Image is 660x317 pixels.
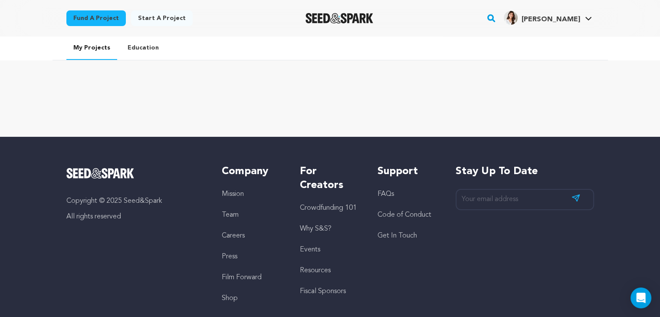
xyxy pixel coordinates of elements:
[66,10,126,26] a: Fund a project
[305,13,374,23] a: Seed&Spark Homepage
[456,189,594,210] input: Your email address
[300,288,346,295] a: Fiscal Sponsors
[222,253,237,260] a: Press
[222,295,238,302] a: Shop
[300,246,320,253] a: Events
[222,165,282,178] h5: Company
[222,211,239,218] a: Team
[502,9,594,25] a: Ruggiero K.'s Profile
[456,165,594,178] h5: Stay up to date
[378,165,438,178] h5: Support
[66,196,205,206] p: Copyright © 2025 Seed&Spark
[502,9,594,27] span: Ruggiero K.'s Profile
[305,13,374,23] img: Seed&Spark Logo Dark Mode
[630,287,651,308] div: Open Intercom Messenger
[300,267,331,274] a: Resources
[66,168,135,178] img: Seed&Spark Logo
[222,274,262,281] a: Film Forward
[504,11,518,25] img: 03be3fee93616958.jpg
[222,232,245,239] a: Careers
[378,191,394,198] a: FAQs
[300,225,332,232] a: Why S&S?
[504,11,580,25] div: Ruggiero K.'s Profile
[131,10,193,26] a: Start a project
[222,191,244,198] a: Mission
[121,36,166,59] a: Education
[300,205,357,211] a: Crowdfunding 101
[66,36,117,60] a: My Projects
[521,16,580,23] span: [PERSON_NAME]
[378,232,417,239] a: Get In Touch
[66,168,205,178] a: Seed&Spark Homepage
[300,165,360,192] h5: For Creators
[66,211,205,222] p: All rights reserved
[378,211,431,218] a: Code of Conduct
